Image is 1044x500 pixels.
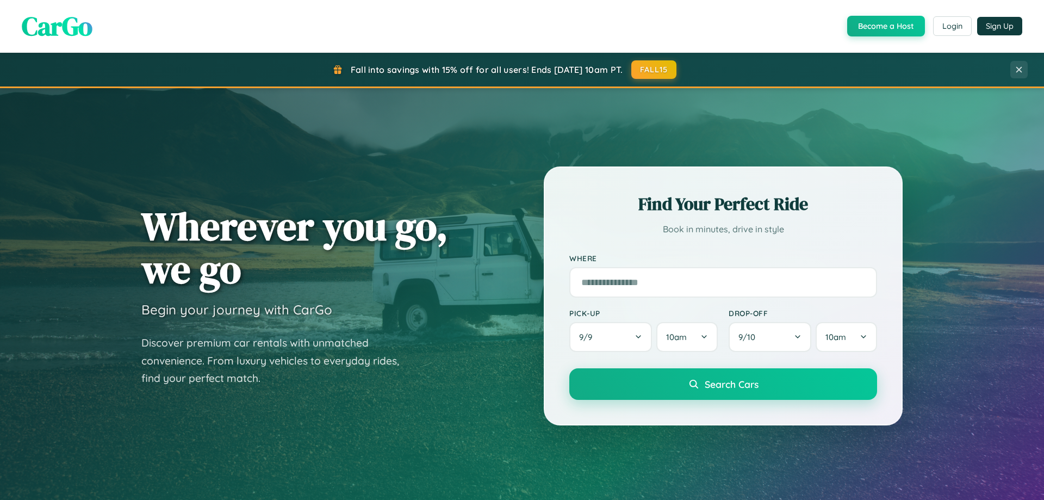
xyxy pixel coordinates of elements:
[569,221,877,237] p: Book in minutes, drive in style
[847,16,925,36] button: Become a Host
[656,322,718,352] button: 10am
[933,16,972,36] button: Login
[22,8,92,44] span: CarGo
[729,308,877,318] label: Drop-off
[141,205,448,291] h1: Wherever you go, we go
[569,308,718,318] label: Pick-up
[816,322,877,352] button: 10am
[729,322,811,352] button: 9/10
[631,60,677,79] button: FALL15
[666,332,687,342] span: 10am
[825,332,846,342] span: 10am
[141,334,413,387] p: Discover premium car rentals with unmatched convenience. From luxury vehicles to everyday rides, ...
[569,192,877,216] h2: Find Your Perfect Ride
[569,254,877,263] label: Where
[569,322,652,352] button: 9/9
[705,378,759,390] span: Search Cars
[738,332,761,342] span: 9 / 10
[569,368,877,400] button: Search Cars
[579,332,598,342] span: 9 / 9
[351,64,623,75] span: Fall into savings with 15% off for all users! Ends [DATE] 10am PT.
[977,17,1022,35] button: Sign Up
[141,301,332,318] h3: Begin your journey with CarGo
